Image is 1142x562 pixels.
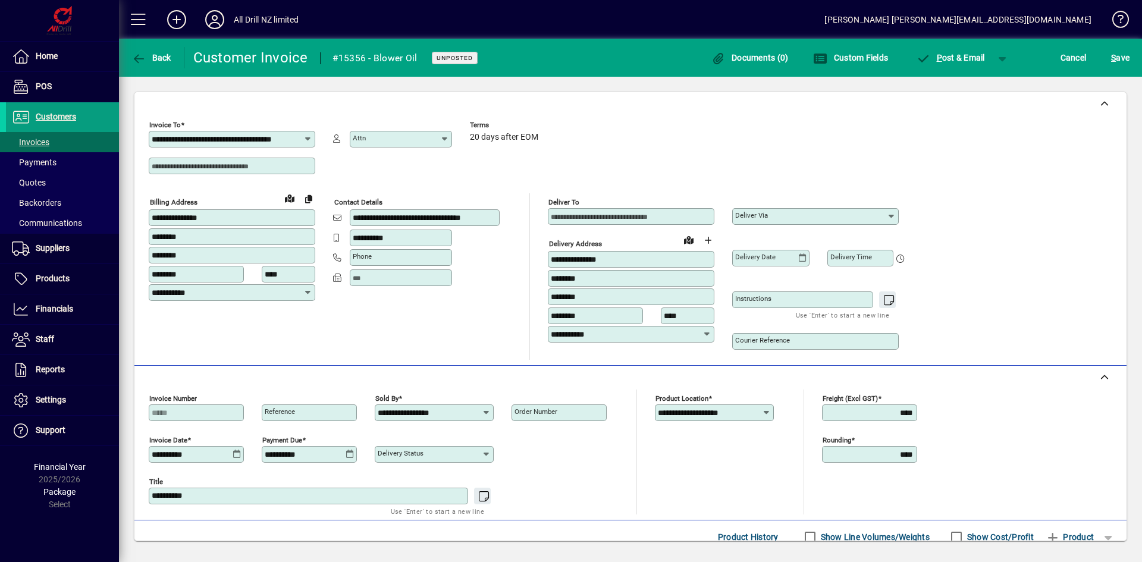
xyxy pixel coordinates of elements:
button: Profile [196,9,234,30]
span: ave [1111,48,1130,67]
button: Post & Email [910,47,991,68]
button: Documents (0) [708,47,792,68]
a: Suppliers [6,234,119,263]
span: Unposted [437,54,473,62]
mat-hint: Use 'Enter' to start a new line [391,504,484,518]
span: Terms [470,121,541,129]
a: View on map [280,189,299,208]
mat-label: Invoice date [149,436,187,444]
span: POS [36,81,52,91]
div: #15356 - Blower Oil [332,49,418,68]
label: Show Line Volumes/Weights [818,531,930,543]
span: Invoices [12,137,49,147]
span: S [1111,53,1116,62]
span: Backorders [12,198,61,208]
mat-label: Freight (excl GST) [823,394,878,403]
mat-label: Delivery time [830,253,872,261]
span: Financial Year [34,462,86,472]
label: Show Cost/Profit [965,531,1034,543]
span: Home [36,51,58,61]
div: All Drill NZ limited [234,10,299,29]
button: Copy to Delivery address [299,189,318,208]
a: Quotes [6,172,119,193]
span: Product History [718,528,779,547]
mat-label: Deliver To [548,198,579,206]
span: Communications [12,218,82,228]
mat-label: Delivery date [735,253,776,261]
mat-label: Title [149,478,163,486]
app-page-header-button: Back [119,47,184,68]
span: Settings [36,395,66,404]
span: Support [36,425,65,435]
span: Reports [36,365,65,374]
mat-label: Payment due [262,436,302,444]
span: P [937,53,942,62]
button: Add [158,9,196,30]
span: Customers [36,112,76,121]
span: Package [43,487,76,497]
span: Quotes [12,178,46,187]
div: [PERSON_NAME] [PERSON_NAME][EMAIL_ADDRESS][DOMAIN_NAME] [824,10,1091,29]
mat-label: Invoice number [149,394,197,403]
button: Custom Fields [810,47,891,68]
button: Back [128,47,174,68]
button: Save [1108,47,1132,68]
span: Back [131,53,171,62]
a: POS [6,72,119,102]
div: Customer Invoice [193,48,308,67]
span: Staff [36,334,54,344]
mat-hint: Use 'Enter' to start a new line [796,308,889,322]
mat-label: Order number [514,407,557,416]
span: Custom Fields [813,53,888,62]
span: Payments [12,158,57,167]
mat-label: Reference [265,407,295,416]
a: Products [6,264,119,294]
a: Home [6,42,119,71]
mat-label: Deliver via [735,211,768,219]
mat-label: Delivery status [378,449,423,457]
mat-label: Rounding [823,436,851,444]
span: Suppliers [36,243,70,253]
a: Backorders [6,193,119,213]
a: Settings [6,385,119,415]
a: Communications [6,213,119,233]
span: Financials [36,304,73,313]
span: Product [1046,528,1094,547]
a: Reports [6,355,119,385]
button: Choose address [698,231,717,250]
button: Product [1040,526,1100,548]
mat-label: Phone [353,252,372,260]
a: Payments [6,152,119,172]
span: Documents (0) [711,53,789,62]
mat-label: Invoice To [149,121,181,129]
span: ost & Email [916,53,985,62]
button: Product History [713,526,783,548]
a: Staff [6,325,119,354]
span: Products [36,274,70,283]
mat-label: Attn [353,134,366,142]
span: 20 days after EOM [470,133,538,142]
a: View on map [679,230,698,249]
mat-label: Instructions [735,294,771,303]
a: Financials [6,294,119,324]
a: Knowledge Base [1103,2,1127,41]
mat-label: Sold by [375,394,399,403]
a: Invoices [6,132,119,152]
a: Support [6,416,119,445]
button: Cancel [1058,47,1090,68]
mat-label: Courier Reference [735,336,790,344]
span: Cancel [1061,48,1087,67]
mat-label: Product location [655,394,708,403]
